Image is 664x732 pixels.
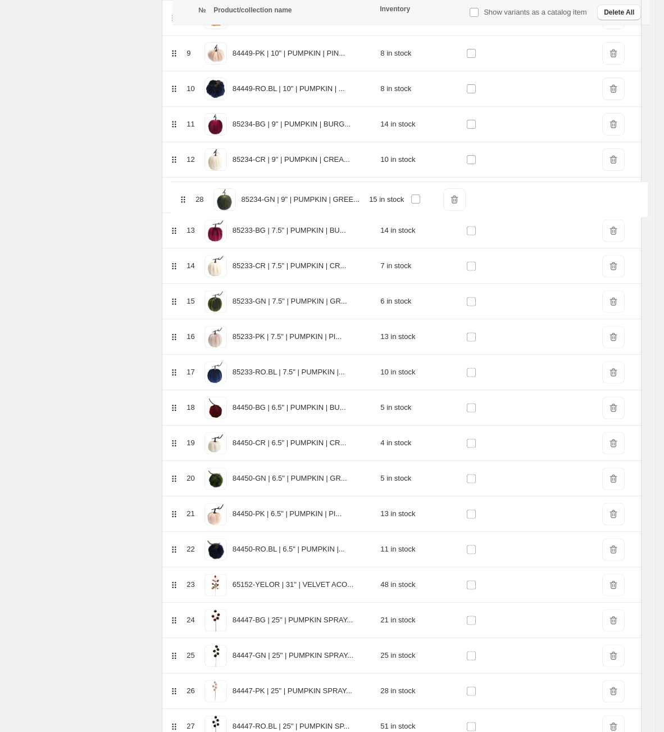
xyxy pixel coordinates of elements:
td: 14 in stock [377,213,463,248]
td: 7 in stock [377,248,463,284]
td: 5 in stock [377,390,463,426]
p: 85233-RO.BL | 7.5" | PUMPKIN |... [233,367,345,378]
p: 84450-CR | 6.5" | PUMPKIN | CR... [233,437,347,449]
td: 28 in stock [377,674,463,709]
p: 85233-CR | 7.5" | PUMPKIN | CR... [233,260,347,272]
span: 12 [187,155,194,164]
td: 5 in stock [377,461,463,496]
p: 85234-BG | 9" | PUMPKIN | BURG... [233,119,351,130]
span: 25 [187,651,194,659]
td: 14 in stock [377,107,463,142]
img: 85233-BG.jpg [206,219,225,242]
span: 13 [187,226,194,234]
img: 84449-PINK.jpg [204,43,227,65]
p: 84449-RO.BL | 10" | PUMPKIN | ... [233,83,345,94]
span: 19 [187,439,194,447]
span: 14 [187,261,194,270]
p: 84447-PK | 25" | PUMPKIN SPRAY... [233,685,352,697]
span: 16 [187,332,194,341]
td: 25 in stock [377,638,463,674]
p: 84450-GN | 6.5" | PUMPKIN | GR... [233,473,347,484]
div: Inventory [380,4,462,13]
span: 21 [187,509,194,518]
p: 85233-PK | 7.5" | PUMPKIN | PI... [233,331,342,342]
span: 23 [187,580,194,589]
td: 6 in stock [377,284,463,319]
span: 17 [187,368,194,376]
span: 24 [187,616,194,624]
p: 84449-PK | 10" | PUMPKIN | PIN... [233,48,345,59]
td: 10 in stock [377,142,463,178]
img: 85233-ROYALBL.jpg [206,361,225,383]
td: 11 in stock [377,532,463,567]
span: 18 [187,403,194,412]
p: 84447-GN | 25" | PUMPKIN SPRAY... [233,650,353,661]
td: 10 in stock [377,355,463,390]
span: 9 [187,49,190,57]
p: 84447-RO.BL | 25" | PUMPKIN SP... [233,721,350,732]
img: 84450-BG_6b1d3828-93b8-4136-88d0-0f905c0d4e7c.png [204,396,226,419]
td: 8 in stock [377,36,463,71]
td: 13 in stock [377,496,463,532]
img: 85233-GN.jpg [206,290,225,313]
img: 84450-GN.jpg [204,469,227,489]
img: 85233-PINK.jpg [206,326,225,348]
p: 85233-GN | 7.5" | PUMPKIN | GR... [233,296,347,307]
button: Delete All [597,4,641,20]
span: 22 [187,545,194,553]
img: 84450-PINK.jpg [205,503,226,525]
span: 10 [187,84,194,93]
span: 27 [187,722,194,730]
p: 84447-BG | 25" | PUMPKIN SPRAY... [233,614,353,626]
td: 48 in stock [377,567,463,603]
img: 84450-ROYALBL.jpg [204,539,227,560]
span: № [198,6,206,14]
span: Product/collection name [213,6,292,14]
td: 13 in stock [377,319,463,355]
span: 20 [187,474,194,482]
p: 85233-BG | 7.5" | PUMPKIN | BU... [233,225,346,236]
span: 15 [187,297,194,305]
p: 85234-CR | 9" | PUMPKIN | CREA... [233,154,350,165]
p: 84450-BG | 6.5" | PUMPKIN | BU... [233,402,346,413]
td: 4 in stock [377,426,463,461]
img: 84449-ROYALBL.jpg [204,78,227,100]
p: 84450-PK | 6.5" | PUMPKIN | PI... [233,508,342,519]
p: 65152-YELOR | 31" | VELVET ACO... [233,579,353,590]
p: 84450-RO.BL | 6.5" | PUMPKIN |... [233,544,345,555]
span: 26 [187,686,194,695]
td: 21 in stock [377,603,463,638]
span: Show variants as a catalog item [484,8,587,16]
span: 11 [187,120,194,128]
img: 85233-CR.jpg [206,255,225,277]
span: Delete All [604,8,634,17]
img: 85234-BG.jpg [206,113,225,135]
img: 84450-CREAM.jpg [205,432,226,454]
td: 8 in stock [377,71,463,107]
